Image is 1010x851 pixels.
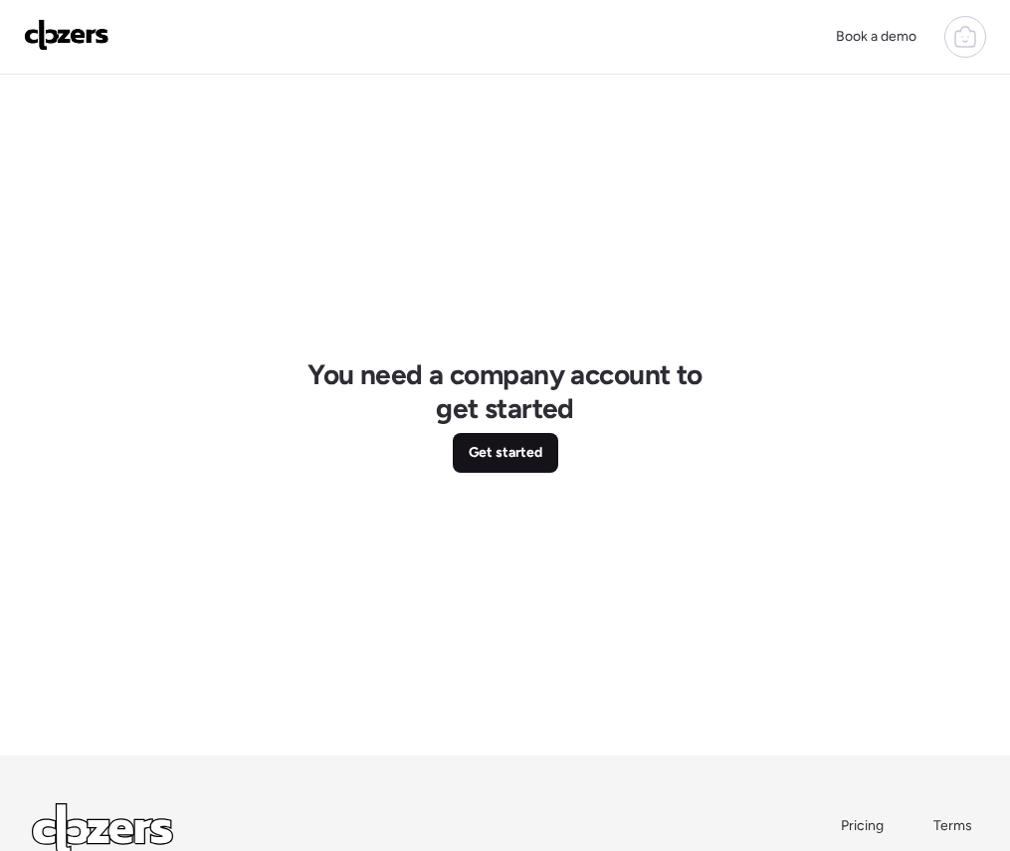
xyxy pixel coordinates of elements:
h1: You need a company account to get started [291,357,720,425]
span: Get started [469,443,542,463]
img: Logo [24,19,109,51]
span: Book a demo [836,28,916,45]
a: Pricing [841,816,886,836]
span: Terms [933,817,972,834]
a: Terms [933,816,978,836]
span: Pricing [841,817,884,834]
